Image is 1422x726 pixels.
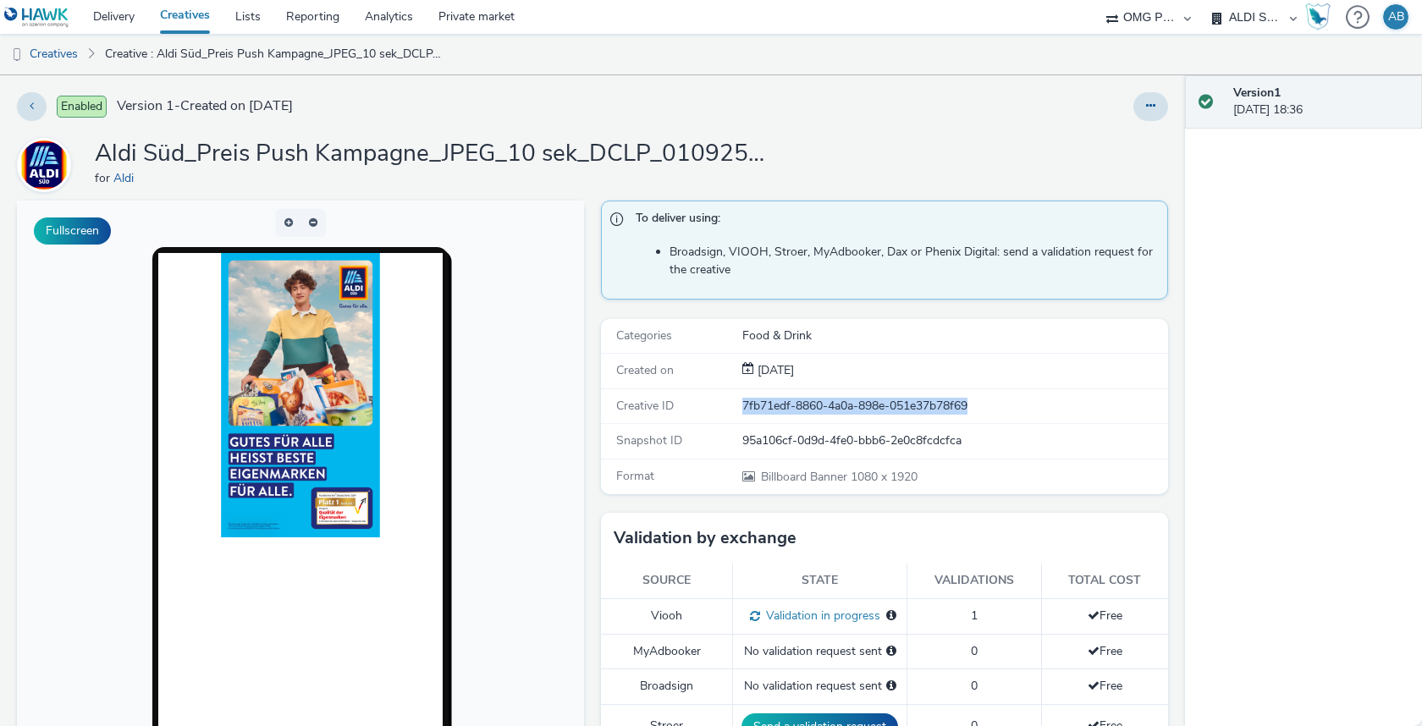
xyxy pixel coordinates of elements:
span: Billboard Banner [761,469,851,485]
a: Aldi [113,170,141,186]
td: MyAdbooker [601,634,733,668]
span: Creative ID [616,398,674,414]
td: Broadsign [601,669,733,704]
h1: Aldi Süd_Preis Push Kampagne_JPEG_10 sek_DCLP_010925-280925_280825#MAX [95,138,772,170]
div: Please select a deal below and click on Send to send a validation request to MyAdbooker. [886,643,896,660]
strong: Version 1 [1233,85,1281,101]
div: No validation request sent [741,678,898,695]
span: Categories [616,327,672,344]
h3: Validation by exchange [614,525,796,551]
div: Creation 28 August 2025, 18:36 [754,362,794,379]
div: Please select a deal below and click on Send to send a validation request to Broadsign. [886,678,896,695]
span: for [95,170,113,186]
span: [DATE] [754,362,794,378]
th: State [733,564,907,598]
span: Free [1088,608,1122,624]
img: Advertisement preview [204,52,363,337]
th: Source [601,564,733,598]
span: Free [1088,643,1122,659]
span: Enabled [57,96,107,118]
div: AB [1388,4,1404,30]
img: dooh [8,47,25,63]
span: 0 [971,678,978,694]
img: undefined Logo [4,7,69,28]
span: Free [1088,678,1122,694]
div: No validation request sent [741,643,898,660]
div: [DATE] 18:36 [1233,85,1408,119]
a: Aldi [17,157,78,173]
span: To deliver using: [636,210,1150,232]
img: Hawk Academy [1305,3,1331,30]
th: Total cost [1041,564,1168,598]
div: 7fb71edf-8860-4a0a-898e-051e37b78f69 [742,398,1166,415]
span: Created on [616,362,674,378]
div: Food & Drink [742,327,1166,344]
span: 1 [971,608,978,624]
div: 95a106cf-0d9d-4fe0-bbb6-2e0c8fcdcfca [742,432,1166,449]
img: Aldi [19,137,69,193]
li: Broadsign, VIOOH, Stroer, MyAdbooker, Dax or Phenix Digital: send a validation request for the cr... [670,244,1159,278]
a: Hawk Academy [1305,3,1337,30]
td: Viooh [601,598,733,634]
span: Snapshot ID [616,432,682,448]
span: Format [616,468,654,484]
span: 0 [971,643,978,659]
span: Version 1 - Created on [DATE] [117,96,293,116]
button: Fullscreen [34,217,111,245]
a: Creative : Aldi Süd_Preis Push Kampagne_JPEG_10 sek_DCLP_010925-280925_280825#MAX [96,34,452,74]
span: 1080 x 1920 [759,469,918,485]
span: Validation in progress [760,608,880,624]
th: Validations [907,564,1041,598]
